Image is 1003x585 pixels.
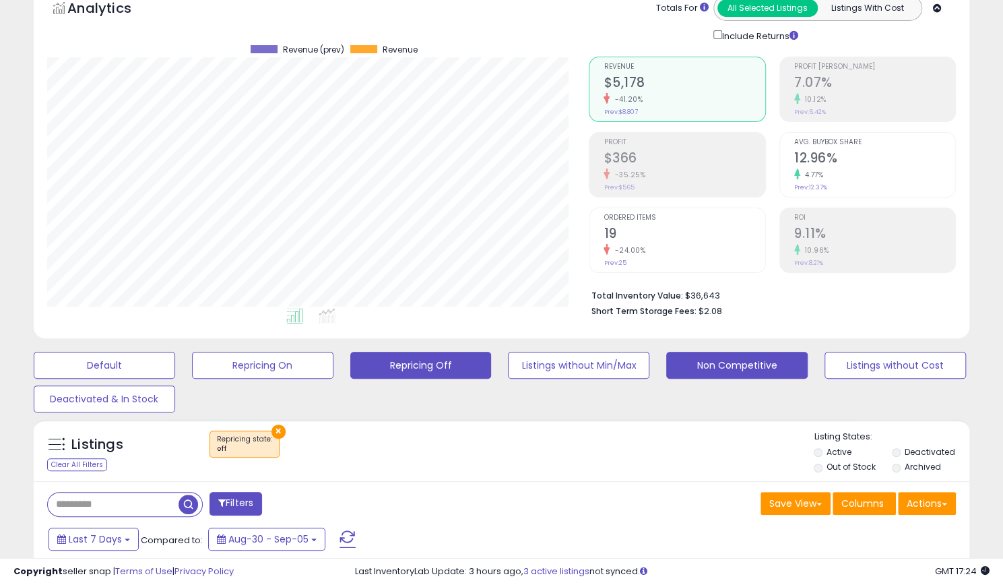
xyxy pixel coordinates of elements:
[71,435,123,454] h5: Listings
[591,290,682,301] b: Total Inventory Value:
[833,492,896,515] button: Columns
[192,352,333,379] button: Repricing On
[217,434,272,454] span: Repricing state :
[610,94,643,104] small: -41.20%
[794,214,955,222] span: ROI
[141,534,203,547] span: Compared to:
[69,532,122,546] span: Last 7 Days
[898,492,956,515] button: Actions
[34,352,175,379] button: Default
[604,183,634,191] small: Prev: $565
[174,565,234,578] a: Privacy Policy
[217,444,272,454] div: off
[523,565,589,578] a: 3 active listings
[47,458,107,471] div: Clear All Filters
[794,259,823,267] small: Prev: 8.21%
[794,75,955,93] h2: 7.07%
[382,45,417,55] span: Revenue
[824,352,966,379] button: Listings without Cost
[591,286,946,303] li: $36,643
[794,226,955,244] h2: 9.11%
[228,532,309,546] span: Aug-30 - Sep-05
[794,108,826,116] small: Prev: 6.42%
[666,352,808,379] button: Non Competitive
[827,461,876,472] label: Out of Stock
[604,226,765,244] h2: 19
[508,352,649,379] button: Listings without Min/Max
[905,446,955,458] label: Deactivated
[610,245,645,255] small: -24.00%
[794,150,955,168] h2: 12.96%
[905,461,941,472] label: Archived
[13,565,234,578] div: seller snap | |
[355,565,990,578] div: Last InventoryLab Update: 3 hours ago, not synced.
[800,170,824,180] small: 4.77%
[209,492,262,516] button: Filters
[841,497,884,510] span: Columns
[827,446,851,458] label: Active
[814,431,969,443] p: Listing States:
[604,259,626,267] small: Prev: 25
[604,75,765,93] h2: $5,178
[115,565,172,578] a: Terms of Use
[698,305,721,317] span: $2.08
[935,565,990,578] span: 2025-09-13 17:24 GMT
[48,528,139,551] button: Last 7 Days
[604,150,765,168] h2: $366
[703,28,814,43] div: Include Returns
[604,214,765,222] span: Ordered Items
[794,63,955,71] span: Profit [PERSON_NAME]
[604,139,765,146] span: Profit
[282,45,344,55] span: Revenue (prev)
[800,245,829,255] small: 10.96%
[591,305,696,317] b: Short Term Storage Fees:
[208,528,325,551] button: Aug-30 - Sep-05
[604,63,765,71] span: Revenue
[610,170,645,180] small: -35.25%
[271,425,286,439] button: ×
[794,183,827,191] small: Prev: 12.37%
[800,94,827,104] small: 10.12%
[13,565,63,578] strong: Copyright
[34,386,175,412] button: Deactivated & In Stock
[761,492,831,515] button: Save View
[656,2,709,15] div: Totals For
[350,352,492,379] button: Repricing Off
[604,108,637,116] small: Prev: $8,807
[794,139,955,146] span: Avg. Buybox Share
